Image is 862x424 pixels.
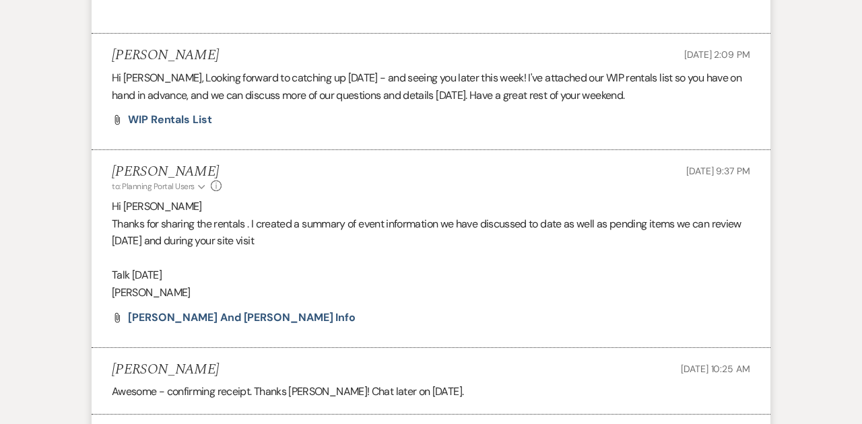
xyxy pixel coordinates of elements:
[112,198,750,215] p: Hi [PERSON_NAME]
[681,363,750,375] span: [DATE] 10:25 AM
[686,165,750,177] span: [DATE] 9:37 PM
[112,69,750,104] p: Hi [PERSON_NAME], Looking forward to catching up [DATE] - and seeing you later this week! I've at...
[112,47,219,64] h5: [PERSON_NAME]
[112,267,750,284] p: Talk [DATE]
[112,164,222,180] h5: [PERSON_NAME]
[112,180,207,192] button: to: Planning Portal Users
[112,215,750,250] p: Thanks for sharing the rentals . I created a summary of event information we have discussed to da...
[112,181,195,192] span: to: Planning Portal Users
[128,310,356,324] span: [PERSON_NAME] and [PERSON_NAME] info
[128,112,212,127] span: WIP Rentals List
[128,312,356,323] a: [PERSON_NAME] and [PERSON_NAME] info
[112,383,750,400] p: Awesome - confirming receipt. Thanks [PERSON_NAME]! Chat later on [DATE].
[112,284,750,302] p: [PERSON_NAME]
[128,114,212,125] a: WIP Rentals List
[684,48,750,61] span: [DATE] 2:09 PM
[112,361,219,378] h5: [PERSON_NAME]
